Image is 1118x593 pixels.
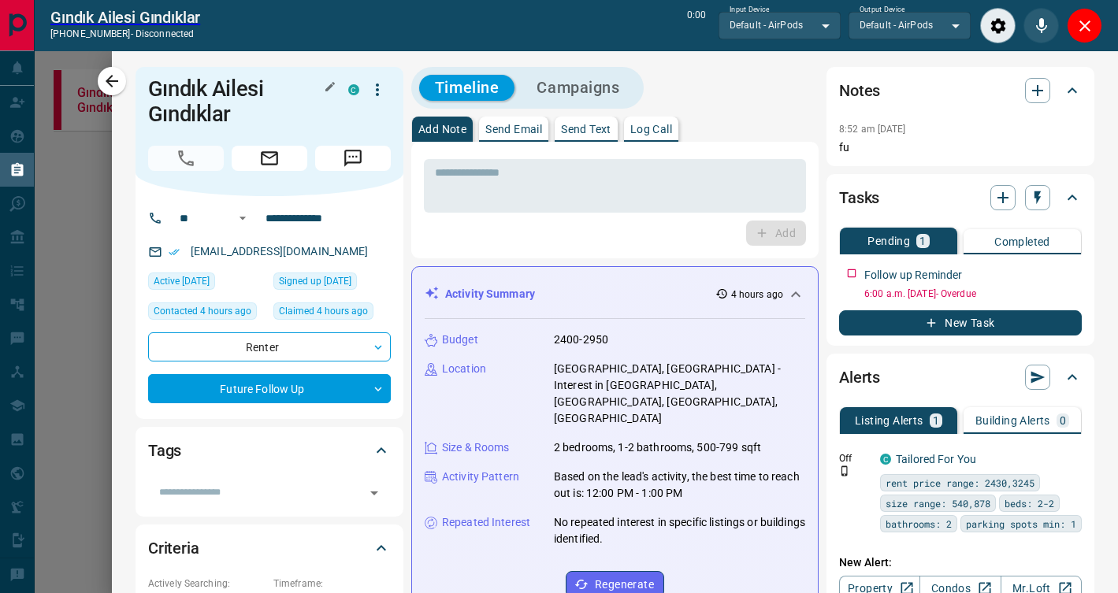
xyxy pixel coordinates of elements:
div: Tags [148,432,391,469]
span: Email [232,146,307,171]
svg: Push Notification Only [839,465,850,476]
h2: Alerts [839,365,880,390]
button: Open [363,482,385,504]
p: 2 bedrooms, 1-2 bathrooms, 500-799 sqft [554,439,761,456]
a: Tailored For You [896,453,976,465]
p: Building Alerts [975,415,1050,426]
p: Location [442,361,486,377]
p: Log Call [630,124,672,135]
span: Claimed 4 hours ago [279,303,368,319]
span: rent price range: 2430,3245 [886,475,1034,491]
p: Add Note [418,124,466,135]
span: parking spots min: 1 [966,516,1076,532]
label: Input Device [730,5,770,15]
div: condos.ca [880,454,891,465]
p: 6:00 a.m. [DATE] - Overdue [864,287,1082,301]
div: Future Follow Up [148,374,391,403]
span: Signed up [DATE] [279,273,351,289]
p: Off [839,451,871,465]
div: Mute [1023,8,1059,43]
p: 0 [1060,415,1066,426]
div: Thu Aug 14 2025 [148,272,266,295]
p: Based on the lead's activity, the best time to reach out is: 12:00 PM - 1:00 PM [554,469,805,502]
p: Timeframe: [273,576,391,591]
div: Renter [148,332,391,361]
p: Size & Rooms [442,439,510,456]
h2: Gındık Ailesi Gındıklar [50,8,200,27]
p: Repeated Interest [442,514,530,531]
div: Close [1067,8,1102,43]
button: Open [233,209,252,228]
span: bathrooms: 2 [886,516,952,532]
div: Tasks [839,179,1082,217]
p: 2400-2950 [554,332,608,348]
div: Default - AirPods [719,12,841,39]
h2: Notes [839,78,880,103]
span: Call [148,146,224,171]
p: Send Text [561,124,611,135]
div: Default - AirPods [849,12,971,39]
div: Activity Summary4 hours ago [425,280,805,309]
p: Completed [994,236,1050,247]
p: New Alert: [839,554,1082,571]
p: Listing Alerts [855,415,923,426]
div: Thu Aug 14 2025 [273,272,391,295]
span: Message [315,146,391,171]
span: beds: 2-2 [1005,495,1054,511]
p: Budget [442,332,478,348]
label: Output Device [860,5,904,15]
p: 4 hours ago [731,287,783,302]
a: [EMAIL_ADDRESS][DOMAIN_NAME] [191,245,369,258]
div: Mon Aug 18 2025 [273,302,391,324]
p: No repeated interest in specific listings or buildings identified. [554,514,805,547]
p: fu [839,139,1082,156]
p: Follow up Reminder [864,267,962,284]
button: Campaigns [521,75,635,101]
p: 1 [919,235,926,246]
h1: Gındık Ailesi Gındıklar [148,76,325,127]
p: [GEOGRAPHIC_DATA], [GEOGRAPHIC_DATA] - Interest in [GEOGRAPHIC_DATA], [GEOGRAPHIC_DATA], [GEOGRAP... [554,361,805,427]
p: Activity Pattern [442,469,519,485]
p: 8:52 am [DATE] [839,124,906,135]
button: New Task [839,310,1082,335]
h2: Criteria [148,536,199,561]
span: disconnected [136,28,194,39]
h2: Tags [148,438,181,463]
span: Contacted 4 hours ago [154,303,251,319]
p: 0:00 [687,8,706,43]
p: Send Email [485,124,542,135]
div: Alerts [839,358,1082,396]
p: Activity Summary [445,286,535,302]
div: Criteria [148,529,391,567]
div: Audio Settings [980,8,1016,43]
button: Timeline [419,75,515,101]
span: size range: 540,878 [886,495,990,511]
h2: Tasks [839,185,879,210]
p: Pending [867,235,910,246]
div: Mon Aug 18 2025 [148,302,266,324]
p: Actively Searching: [148,576,266,591]
div: condos.ca [348,84,359,95]
div: Notes [839,72,1082,109]
svg: Email Verified [169,246,180,258]
p: 1 [933,415,939,426]
p: [PHONE_NUMBER] - [50,27,200,41]
span: Active [DATE] [154,273,210,289]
